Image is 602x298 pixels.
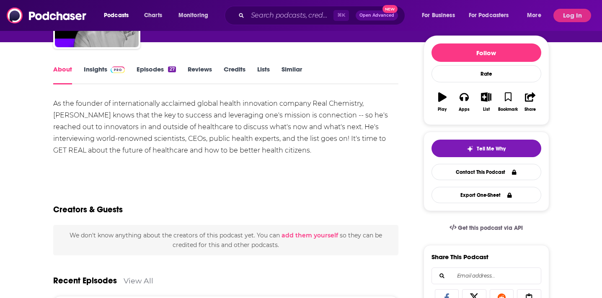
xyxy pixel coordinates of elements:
[282,232,338,239] button: add them yourself
[453,87,475,117] button: Apps
[459,107,470,112] div: Apps
[524,107,536,112] div: Share
[98,9,140,22] button: open menu
[359,13,394,18] span: Open Advanced
[458,224,523,232] span: Get this podcast via API
[248,9,333,22] input: Search podcasts, credits, & more...
[111,66,125,73] img: Podchaser Pro
[124,276,153,285] a: View All
[431,267,541,284] div: Search followers
[477,145,506,152] span: Tell Me Why
[553,9,591,22] button: Log In
[104,10,129,21] span: Podcasts
[139,9,167,22] a: Charts
[498,107,518,112] div: Bookmark
[84,65,125,84] a: InsightsPodchaser Pro
[475,87,497,117] button: List
[438,107,447,112] div: Play
[53,65,72,84] a: About
[443,218,530,238] a: Get this podcast via API
[144,10,162,21] span: Charts
[53,275,117,286] a: Recent Episodes
[431,87,453,117] button: Play
[521,9,552,22] button: open menu
[467,145,473,152] img: tell me why sparkle
[173,9,219,22] button: open menu
[497,87,519,117] button: Bookmark
[233,6,413,25] div: Search podcasts, credits, & more...
[168,66,176,72] div: 27
[333,10,349,21] span: ⌘ K
[463,9,521,22] button: open menu
[137,65,176,84] a: Episodes27
[431,164,541,180] a: Contact This Podcast
[416,9,465,22] button: open menu
[356,10,398,20] button: Open AdvancedNew
[431,253,488,261] h3: Share This Podcast
[382,5,398,13] span: New
[188,65,212,84] a: Reviews
[431,187,541,203] button: Export One-Sheet
[53,204,123,215] h2: Creators & Guests
[178,10,208,21] span: Monitoring
[282,65,302,84] a: Similar
[431,65,541,82] div: Rate
[469,10,509,21] span: For Podcasters
[53,98,399,156] div: As the founder of internationally acclaimed global health innovation company Real Chemistry, [PER...
[422,10,455,21] span: For Business
[431,43,541,62] button: Follow
[257,65,270,84] a: Lists
[527,10,541,21] span: More
[439,268,534,284] input: Email address...
[7,8,87,23] img: Podchaser - Follow, Share and Rate Podcasts
[483,107,490,112] div: List
[70,232,382,248] span: We don't know anything about the creators of this podcast yet . You can so they can be credited f...
[224,65,245,84] a: Credits
[519,87,541,117] button: Share
[431,140,541,157] button: tell me why sparkleTell Me Why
